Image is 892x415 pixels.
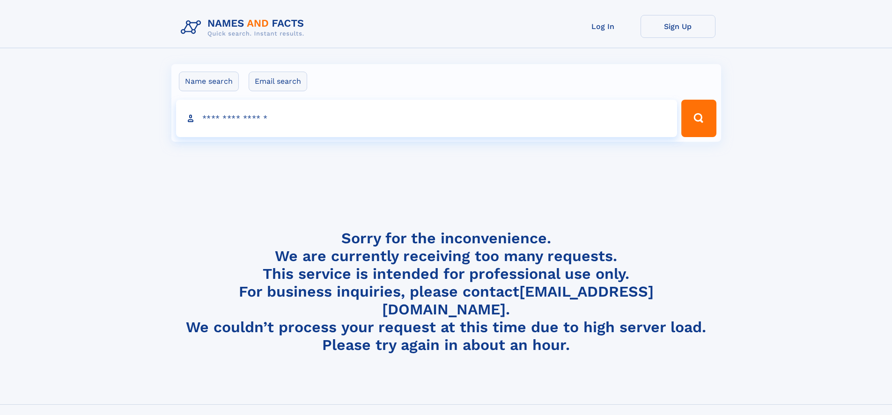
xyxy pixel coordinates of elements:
[176,100,678,137] input: search input
[382,283,654,318] a: [EMAIL_ADDRESS][DOMAIN_NAME]
[681,100,716,137] button: Search Button
[177,15,312,40] img: Logo Names and Facts
[641,15,715,38] a: Sign Up
[179,72,239,91] label: Name search
[177,229,715,354] h4: Sorry for the inconvenience. We are currently receiving too many requests. This service is intend...
[249,72,307,91] label: Email search
[566,15,641,38] a: Log In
